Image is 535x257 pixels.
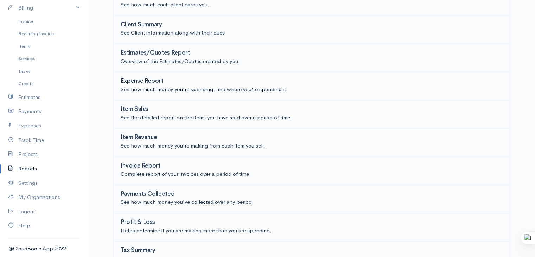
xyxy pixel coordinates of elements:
p: See the detailed report on the items you have sold over a period of time. [121,114,503,122]
p: See how much money you're making from each item you sell. [121,142,503,150]
a: Client SummarySee Client information along with their dues [113,16,510,44]
a: Expense ReportSee how much money you're spending, and where you're spending it. [113,72,510,100]
h3: Item Sales [121,106,149,113]
div: @CloudBooksApp 2022 [8,245,79,253]
p: Helps determine if you are making more than you are spending. [121,227,503,235]
h3: Item Revenue [121,134,157,141]
h3: Invoice Report [121,163,160,169]
h3: Client Summary [121,21,162,28]
p: See how much each client earns you. [121,1,503,9]
h3: Estimates/Quotes Report [121,50,190,56]
a: Item SalesSee the detailed report on the items you have sold over a period of time. [113,100,510,128]
a: Invoice ReportComplete report of your invoices over a period of time [113,157,510,185]
h3: Tax Summary [121,247,155,254]
h3: Payments Collected [121,191,175,198]
h3: Profit & Loss [121,219,155,226]
p: See how much money you've collected over any period. [121,198,503,206]
p: See Client information along with their dues [121,29,503,37]
a: Payments CollectedSee how much money you've collected over any period. [113,185,510,213]
a: Item RevenueSee how much money you're making from each item you sell. [113,128,510,157]
p: See how much money you're spending, and where you're spending it. [121,86,503,94]
h3: Expense Report [121,78,163,84]
a: Estimates/Quotes ReportOverview of the Estimates/Quotes created by you [113,44,510,72]
p: Complete report of your invoices over a period of time [121,170,503,178]
p: Overview of the Estimates/Quotes created by you [121,57,503,65]
a: Profit & LossHelps determine if you are making more than you are spending. [113,213,510,242]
